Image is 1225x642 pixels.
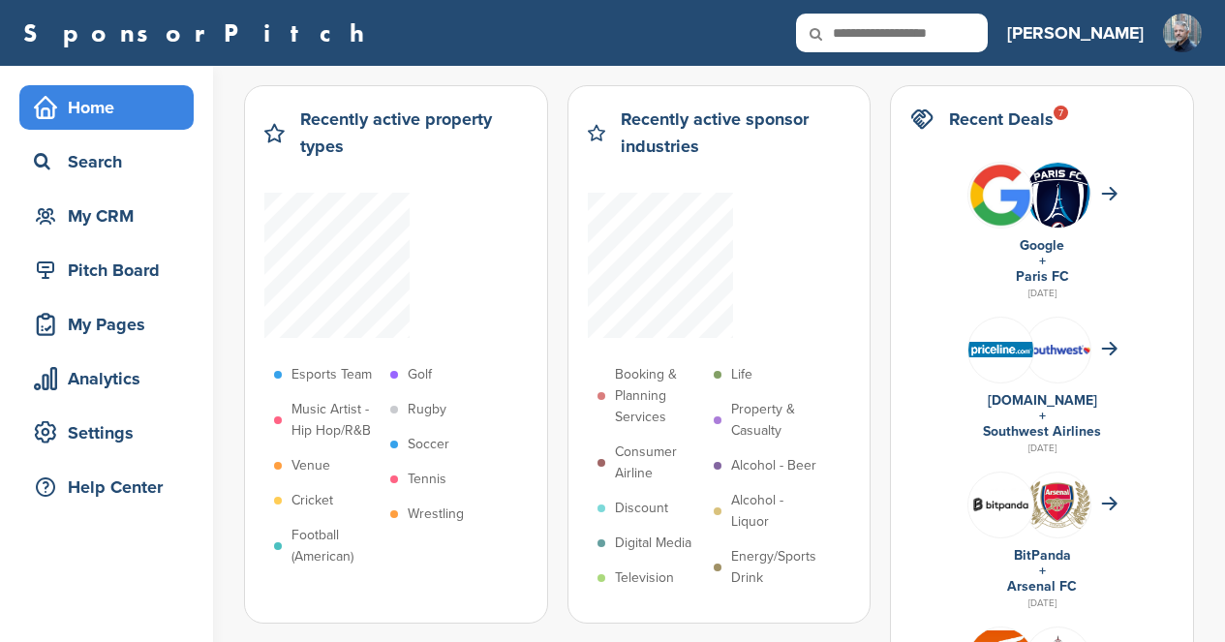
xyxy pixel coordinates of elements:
img: Southwest airlines logo 2014.svg [1026,345,1090,354]
div: Analytics [29,361,194,396]
img: Bitpanda7084 [968,480,1033,529]
a: Search [19,139,194,184]
div: Search [29,144,194,179]
a: + [1039,253,1046,269]
p: Discount [615,498,668,519]
p: Booking & Planning Services [615,364,704,428]
img: Open uri20141112 64162 vhlk61?1415807597 [1026,481,1090,529]
p: Wrestling [408,504,464,525]
p: Property & Casualty [731,399,820,442]
a: + [1039,408,1046,424]
a: Arsenal FC [1007,578,1077,595]
p: Golf [408,364,432,385]
a: [DOMAIN_NAME] [988,392,1097,409]
h2: Recently active property types [300,106,528,160]
div: Home [29,90,194,125]
img: Data [968,342,1033,357]
div: Pitch Board [29,253,194,288]
a: Settings [19,411,194,455]
a: My CRM [19,194,194,238]
div: My CRM [29,199,194,233]
h2: Recently active sponsor industries [621,106,850,160]
a: Southwest Airlines [983,423,1101,440]
p: Energy/Sports Drink [731,546,820,589]
p: Football (American) [291,525,381,567]
a: Help Center [19,465,194,509]
p: Music Artist - Hip Hop/R&B [291,399,381,442]
p: Alcohol - Liquor [731,490,820,533]
p: Alcohol - Beer [731,455,816,476]
img: Bwupxdxo 400x400 [968,163,1033,228]
div: Settings [29,415,194,450]
div: Help Center [29,470,194,504]
a: BitPanda [1014,547,1071,564]
p: Tennis [408,469,446,490]
a: My Pages [19,302,194,347]
a: Pitch Board [19,248,194,292]
p: Consumer Airline [615,442,704,484]
p: Cricket [291,490,333,511]
p: Television [615,567,674,589]
div: My Pages [29,307,194,342]
a: Google [1020,237,1064,254]
a: SponsorPitch [23,20,377,46]
a: [PERSON_NAME] [1007,12,1144,54]
div: [DATE] [910,440,1174,457]
a: Analytics [19,356,194,401]
p: Esports Team [291,364,372,385]
img: Atp 2599 [1163,14,1202,62]
div: [DATE] [910,285,1174,302]
p: Soccer [408,434,449,455]
div: [DATE] [910,595,1174,612]
div: 7 [1054,106,1068,120]
p: Digital Media [615,533,691,554]
a: + [1039,563,1046,579]
p: Venue [291,455,330,476]
a: Home [19,85,194,130]
p: Rugby [408,399,446,420]
p: Life [731,364,752,385]
h2: Recent Deals [949,106,1054,133]
a: Paris FC [1016,268,1069,285]
h3: [PERSON_NAME] [1007,19,1144,46]
img: Paris fc logo.svg [1026,163,1090,240]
